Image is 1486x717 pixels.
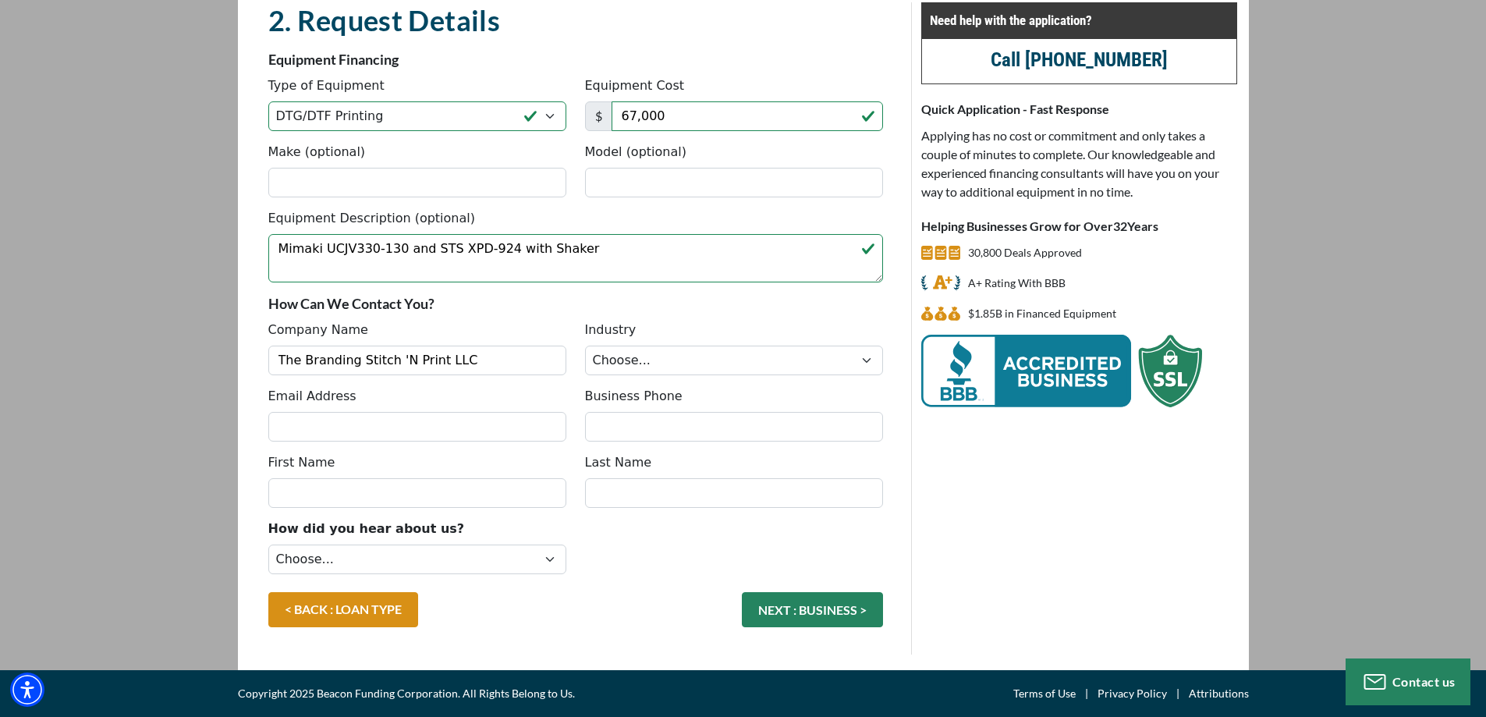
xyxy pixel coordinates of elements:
p: Need help with the application? [930,11,1229,30]
p: Quick Application - Fast Response [921,100,1237,119]
a: Attributions [1189,684,1249,703]
iframe: reCAPTCHA [585,520,822,580]
span: Contact us [1392,674,1456,689]
label: Equipment Description (optional) [268,209,475,228]
label: Equipment Cost [585,76,685,95]
label: Email Address [268,387,356,406]
span: | [1076,684,1098,703]
div: Accessibility Menu [10,673,44,707]
span: Copyright 2025 Beacon Funding Corporation. All Rights Belong to Us. [238,684,575,703]
img: BBB Acredited Business and SSL Protection [921,335,1202,407]
label: Business Phone [585,387,683,406]
label: Type of Equipment [268,76,385,95]
span: $ [585,101,612,131]
p: How Can We Contact You? [268,294,883,313]
label: Make (optional) [268,143,366,162]
label: Industry [585,321,637,339]
p: 30,800 Deals Approved [968,243,1082,262]
p: Equipment Financing [268,50,883,69]
p: Applying has no cost or commitment and only takes a couple of minutes to complete. Our knowledgea... [921,126,1237,201]
h2: 2. Request Details [268,2,883,38]
label: First Name [268,453,335,472]
a: call (847) 232-7803 [991,48,1168,71]
a: Privacy Policy [1098,684,1167,703]
label: Last Name [585,453,652,472]
p: Helping Businesses Grow for Over Years [921,217,1237,236]
label: Company Name [268,321,368,339]
a: Terms of Use [1013,684,1076,703]
p: $1,845,553,654 in Financed Equipment [968,304,1116,323]
button: NEXT : BUSINESS > [742,592,883,627]
span: | [1167,684,1189,703]
label: How did you hear about us? [268,520,465,538]
label: Model (optional) [585,143,686,162]
button: Contact us [1346,658,1470,705]
span: 32 [1113,218,1127,233]
a: < BACK : LOAN TYPE [268,592,418,627]
p: A+ Rating With BBB [968,274,1066,293]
